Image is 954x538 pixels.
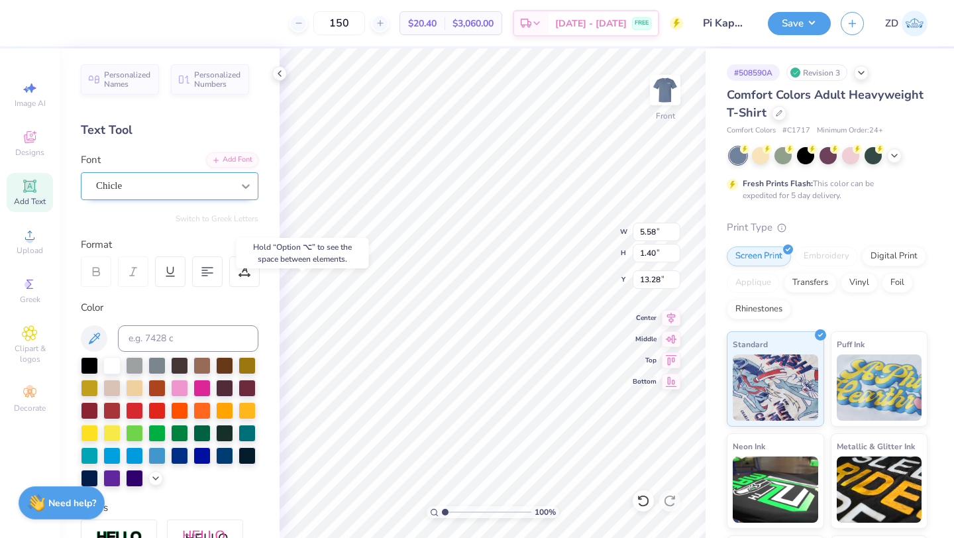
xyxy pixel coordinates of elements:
[206,152,258,168] div: Add Font
[727,273,780,293] div: Applique
[784,273,837,293] div: Transfers
[727,64,780,81] div: # 508590A
[81,300,258,315] div: Color
[176,213,258,224] button: Switch to Greek Letters
[15,147,44,158] span: Designs
[17,245,43,256] span: Upload
[20,294,40,305] span: Greek
[882,273,913,293] div: Foil
[81,237,260,252] div: Format
[81,152,101,168] label: Font
[633,335,657,344] span: Middle
[535,506,556,518] span: 100 %
[885,11,927,36] a: ZD
[727,246,791,266] div: Screen Print
[237,238,369,268] div: Hold “Option ⌥” to see the space between elements.
[313,11,365,35] input: – –
[194,70,241,89] span: Personalized Numbers
[727,125,776,136] span: Comfort Colors
[104,70,151,89] span: Personalized Names
[452,17,494,30] span: $3,060.00
[782,125,810,136] span: # C1717
[7,343,53,364] span: Clipart & logos
[862,246,926,266] div: Digital Print
[743,178,906,201] div: This color can be expedited for 5 day delivery.
[693,10,758,36] input: Untitled Design
[727,220,927,235] div: Print Type
[633,313,657,323] span: Center
[14,196,46,207] span: Add Text
[48,497,96,510] strong: Need help?
[902,11,927,36] img: Zander Danforth
[633,377,657,386] span: Bottom
[733,337,768,351] span: Standard
[118,325,258,352] input: e.g. 7428 c
[81,500,258,515] div: Styles
[743,178,813,189] strong: Fresh Prints Flash:
[733,457,818,523] img: Neon Ink
[837,337,865,351] span: Puff Ink
[652,77,678,103] img: Front
[795,246,858,266] div: Embroidery
[727,299,791,319] div: Rhinestones
[555,17,627,30] span: [DATE] - [DATE]
[733,354,818,421] img: Standard
[841,273,878,293] div: Vinyl
[81,121,258,139] div: Text Tool
[817,125,883,136] span: Minimum Order: 24 +
[768,12,831,35] button: Save
[786,64,847,81] div: Revision 3
[633,356,657,365] span: Top
[635,19,649,28] span: FREE
[14,403,46,413] span: Decorate
[408,17,437,30] span: $20.40
[656,110,675,122] div: Front
[837,354,922,421] img: Puff Ink
[885,16,898,31] span: ZD
[15,98,46,109] span: Image AI
[837,457,922,523] img: Metallic & Glitter Ink
[837,439,915,453] span: Metallic & Glitter Ink
[733,439,765,453] span: Neon Ink
[727,87,924,121] span: Comfort Colors Adult Heavyweight T-Shirt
